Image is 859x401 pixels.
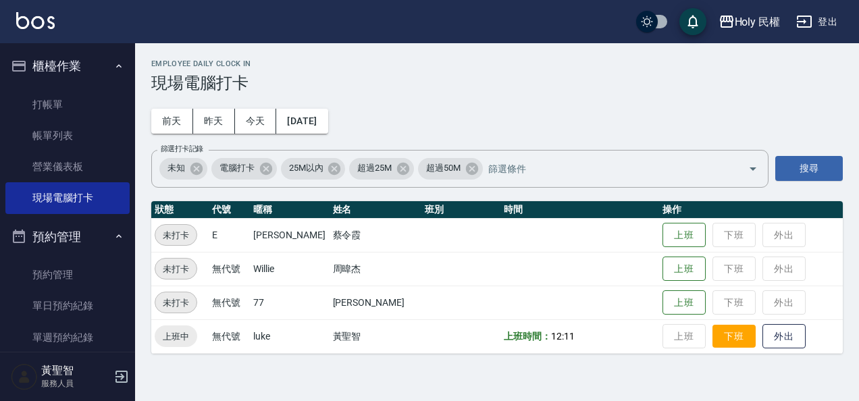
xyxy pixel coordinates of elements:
[209,319,250,353] td: 無代號
[735,14,781,30] div: Holy 民權
[5,290,130,321] a: 單日預約紀錄
[250,252,329,286] td: Willie
[679,8,706,35] button: save
[418,161,469,175] span: 超過50M
[155,228,197,242] span: 未打卡
[209,252,250,286] td: 無代號
[5,259,130,290] a: 預約管理
[5,151,130,182] a: 營業儀表板
[5,182,130,213] a: 現場電腦打卡
[159,158,207,180] div: 未知
[209,201,250,219] th: 代號
[349,158,414,180] div: 超過25M
[41,377,110,390] p: 服務人員
[330,319,421,353] td: 黃聖智
[276,109,328,134] button: [DATE]
[662,223,706,248] button: 上班
[151,59,843,68] h2: Employee Daily Clock In
[662,290,706,315] button: 上班
[155,296,197,310] span: 未打卡
[281,161,332,175] span: 25M以內
[5,322,130,353] a: 單週預約紀錄
[155,262,197,276] span: 未打卡
[193,109,235,134] button: 昨天
[41,364,110,377] h5: 黃聖智
[5,49,130,84] button: 櫃檯作業
[11,363,38,390] img: Person
[712,325,756,348] button: 下班
[5,219,130,255] button: 預約管理
[485,157,725,180] input: 篩選條件
[16,12,55,29] img: Logo
[551,331,575,342] span: 12:11
[421,201,500,219] th: 班別
[742,158,764,180] button: Open
[250,218,329,252] td: [PERSON_NAME]
[500,201,659,219] th: 時間
[211,158,277,180] div: 電腦打卡
[281,158,346,180] div: 25M以內
[159,161,193,175] span: 未知
[235,109,277,134] button: 今天
[349,161,400,175] span: 超過25M
[504,331,551,342] b: 上班時間：
[161,144,203,154] label: 篩選打卡記錄
[713,8,786,36] button: Holy 民權
[155,329,197,344] span: 上班中
[209,286,250,319] td: 無代號
[762,324,806,349] button: 外出
[250,286,329,319] td: 77
[330,218,421,252] td: 蔡令霞
[151,74,843,92] h3: 現場電腦打卡
[418,158,483,180] div: 超過50M
[5,89,130,120] a: 打帳單
[250,201,329,219] th: 暱稱
[330,286,421,319] td: [PERSON_NAME]
[775,156,843,181] button: 搜尋
[659,201,843,219] th: 操作
[662,257,706,282] button: 上班
[151,201,209,219] th: 狀態
[151,109,193,134] button: 前天
[211,161,263,175] span: 電腦打卡
[330,252,421,286] td: 周暐杰
[791,9,843,34] button: 登出
[250,319,329,353] td: luke
[209,218,250,252] td: E
[330,201,421,219] th: 姓名
[5,120,130,151] a: 帳單列表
